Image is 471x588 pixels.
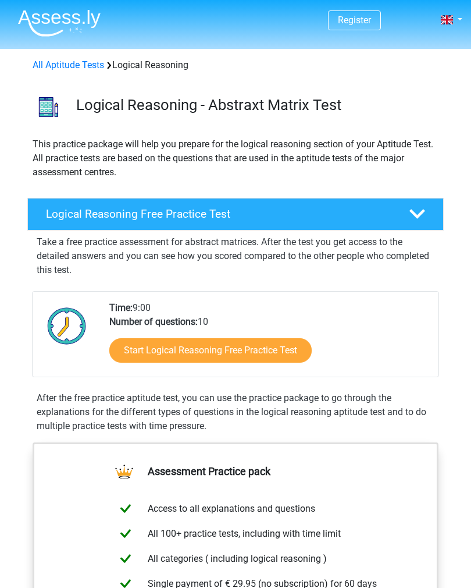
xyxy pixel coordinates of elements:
p: This practice package will help you prepare for the logical reasoning section of your Aptitude Te... [33,137,438,179]
div: Logical Reasoning [28,58,443,72]
b: Number of questions: [109,316,198,327]
p: Take a free practice assessment for abstract matrices. After the test you get access to the detai... [37,235,434,277]
a: Logical Reasoning Free Practice Test [23,198,448,231]
a: Start Logical Reasoning Free Practice Test [109,338,312,363]
img: logical reasoning [28,86,69,127]
div: 9:00 10 [101,301,438,377]
img: Assessly [18,9,101,37]
img: Clock [42,301,92,350]
h4: Logical Reasoning Free Practice Test [46,207,392,221]
a: All Aptitude Tests [33,59,104,70]
h3: Logical Reasoning - Abstraxt Matrix Test [76,96,435,114]
b: Time: [109,302,133,313]
div: After the free practice aptitude test, you can use the practice package to go through the explana... [32,391,439,433]
a: Register [338,15,371,26]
